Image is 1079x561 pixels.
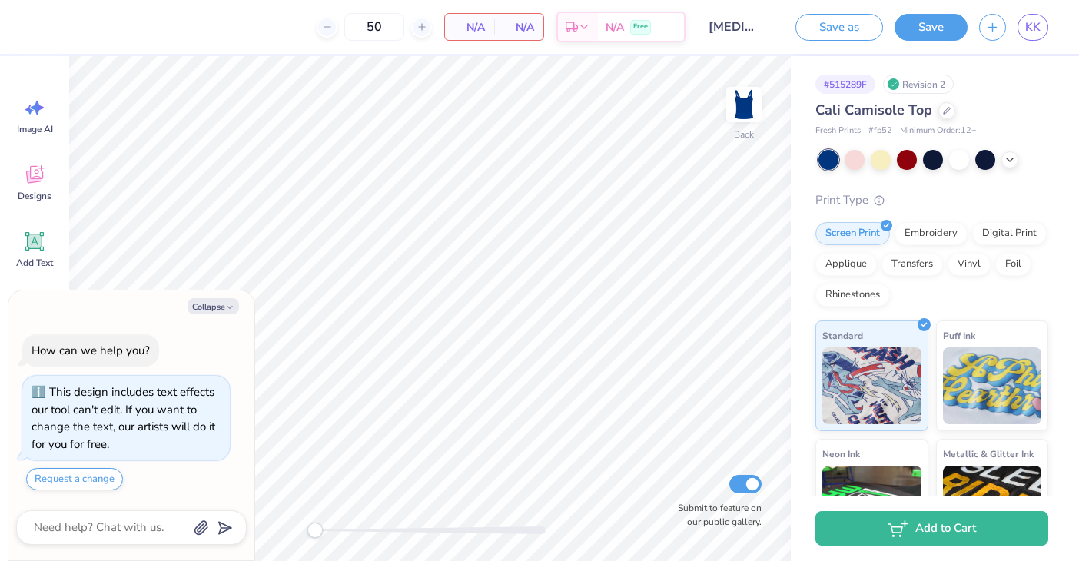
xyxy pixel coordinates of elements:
div: Rhinestones [815,284,890,307]
span: Minimum Order: 12 + [900,124,977,138]
div: Screen Print [815,222,890,245]
span: Free [633,22,648,32]
div: Back [734,128,754,141]
img: Neon Ink [822,466,921,543]
span: Fresh Prints [815,124,861,138]
input: – – [344,13,404,41]
span: Metallic & Glitter Ink [943,446,1034,462]
div: Embroidery [895,222,968,245]
span: # fp52 [868,124,892,138]
button: Save [895,14,968,41]
a: KK [1018,14,1048,41]
div: Applique [815,253,877,276]
button: Add to Cart [815,511,1048,546]
div: This design includes text effects our tool can't edit. If you want to change the text, our artist... [32,384,215,452]
span: Designs [18,190,51,202]
span: Add Text [16,257,53,269]
button: Save as [795,14,883,41]
div: Revision 2 [883,75,954,94]
span: KK [1025,18,1041,36]
span: Neon Ink [822,446,860,462]
div: How can we help you? [32,343,150,358]
button: Request a change [26,468,123,490]
span: N/A [503,19,534,35]
img: Puff Ink [943,347,1042,424]
img: Back [729,89,759,120]
img: Metallic & Glitter Ink [943,466,1042,543]
label: Submit to feature on our public gallery. [669,501,762,529]
span: Puff Ink [943,327,975,344]
img: Standard [822,347,921,424]
button: Collapse [188,298,239,314]
span: N/A [454,19,485,35]
div: Foil [995,253,1031,276]
div: Print Type [815,191,1048,209]
span: Cali Camisole Top [815,101,932,119]
div: # 515289F [815,75,875,94]
div: Digital Print [972,222,1047,245]
span: Standard [822,327,863,344]
div: Accessibility label [307,523,323,538]
div: Vinyl [948,253,991,276]
span: Image AI [17,123,53,135]
div: Transfers [881,253,943,276]
span: N/A [606,19,624,35]
input: Untitled Design [697,12,772,42]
